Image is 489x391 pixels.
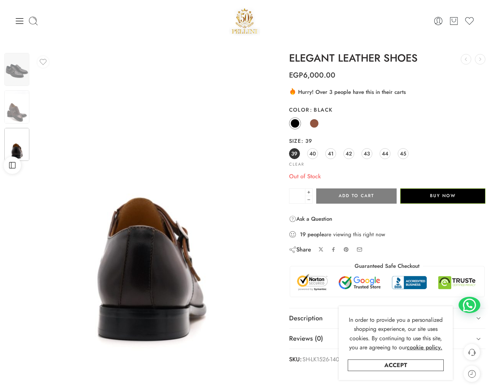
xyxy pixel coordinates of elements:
a: Description [289,308,485,329]
span: In order to provide you a personalized shopping experience, our site uses cookies. By continuing ... [349,316,443,352]
legend: Guaranteed Safe Checkout [351,262,423,270]
strong: SKU: [289,354,302,365]
img: Pellini [229,5,260,36]
label: Size [289,137,485,145]
a: 40 [307,148,318,159]
img: Artboard 2-01 [4,90,29,123]
span: 44 [382,149,388,158]
a: 39 [289,148,300,159]
strong: people [308,231,324,238]
a: Wishlist [464,16,475,26]
p: Out of Stock [289,172,485,181]
div: Hurry! Over 3 people have this in their carts [289,87,485,96]
div: Share [289,246,311,254]
a: Reviews (0) [289,329,485,349]
a: 42 [343,148,354,159]
a: Share on Facebook [331,247,336,252]
a: Clear options [289,162,304,166]
a: Email to your friends [356,246,363,253]
input: Product quantity [289,188,305,204]
span: 41 [328,149,334,158]
span: SH-LK1526-140-BLK-39 [302,354,357,365]
strong: 19 [300,231,306,238]
span: 45 [400,149,406,158]
a: Accept [348,359,444,371]
span: EGP [289,70,303,80]
a: Share on X [318,247,324,252]
a: Pellini - [229,5,260,36]
a: cookie policy. [407,343,442,352]
span: 40 [309,149,316,158]
a: Pin on Pinterest [343,247,349,253]
button: Add to cart [316,188,397,204]
h1: ELEGANT LEATHER SHOES [289,53,485,64]
label: Color [289,106,485,113]
a: Ask a Question [289,215,332,223]
img: Artboard 2-01 [4,53,29,86]
span: 39 [301,137,312,145]
a: Login / Register [433,16,443,26]
span: Black [310,106,333,113]
img: Pellini_Dec_SH_00743-scaled-1.jpg [34,53,264,359]
a: Cart [449,16,459,26]
bdi: 6,000.00 [289,70,335,80]
button: Buy Now [400,188,485,204]
a: 43 [361,148,372,159]
a: 41 [325,148,336,159]
a: 44 [380,148,390,159]
img: Trust [296,274,479,291]
a: 45 [398,148,409,159]
div: are viewing this right now [289,230,485,238]
span: 39 [291,149,297,158]
span: 43 [364,149,370,158]
img: Artboard 2-01 [4,128,29,161]
span: 42 [346,149,352,158]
